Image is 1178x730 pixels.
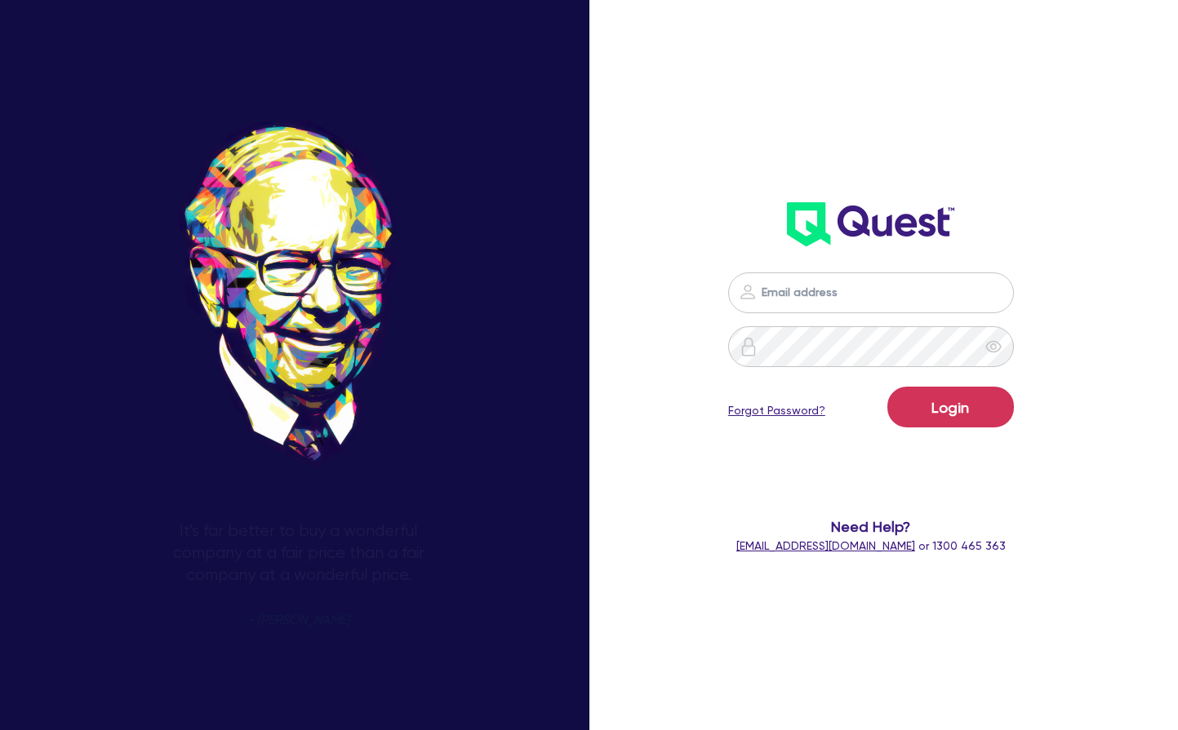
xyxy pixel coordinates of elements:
[738,282,758,302] img: icon-password
[787,202,954,246] img: wH2k97JdezQIQAAAABJRU5ErkJggg==
[736,539,1006,552] span: or 1300 465 363
[887,387,1014,427] button: Login
[739,337,758,356] img: icon-password
[728,272,1014,313] input: Email address
[736,539,915,552] a: [EMAIL_ADDRESS][DOMAIN_NAME]
[728,402,825,419] a: Forgot Password?
[247,614,349,626] span: - [PERSON_NAME]
[720,515,1022,538] span: Need Help?
[985,338,1002,355] span: eye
